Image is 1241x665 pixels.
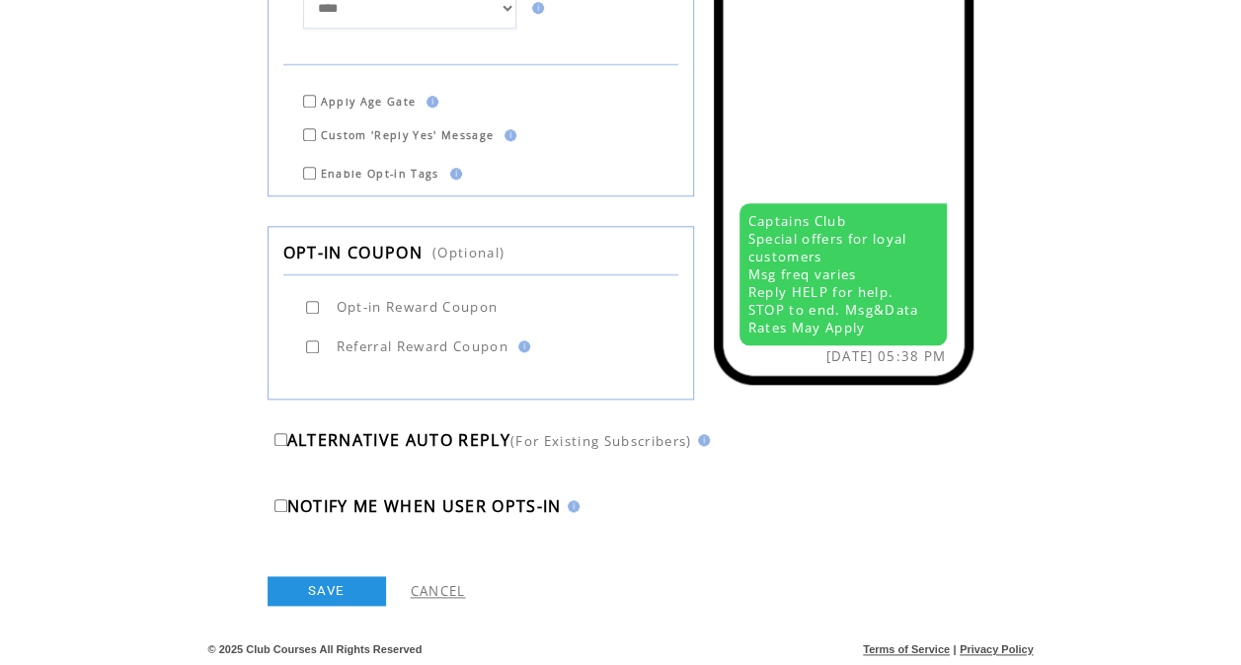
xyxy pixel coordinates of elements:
img: help.gif [499,129,516,141]
span: Custom 'Reply Yes' Message [321,128,495,142]
span: Referral Reward Coupon [337,337,508,355]
img: help.gif [562,500,580,512]
span: Captains Club Special offers for loyal customers Msg freq varies Reply HELP for help. STOP to end... [748,212,919,336]
span: (For Existing Subscribers) [510,432,692,450]
img: help.gif [421,96,438,108]
img: help.gif [526,2,544,14]
a: SAVE [268,576,386,606]
span: (Optional) [432,244,504,261]
span: ALTERNATIVE AUTO REPLY [287,429,510,451]
a: CANCEL [411,582,466,600]
span: © 2025 Club Courses All Rights Reserved [208,643,423,655]
img: help.gif [512,340,530,352]
span: Apply Age Gate [321,95,417,109]
span: Opt-in Reward Coupon [337,298,499,316]
span: Enable Opt-in Tags [321,167,439,181]
span: OPT-IN COUPON [283,242,423,263]
a: Privacy Policy [960,643,1034,655]
span: [DATE] 05:38 PM [826,347,947,365]
a: Terms of Service [863,643,950,655]
span: | [953,643,956,655]
span: NOTIFY ME WHEN USER OPTS-IN [287,495,562,517]
img: help.gif [444,168,462,180]
img: help.gif [692,434,710,446]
